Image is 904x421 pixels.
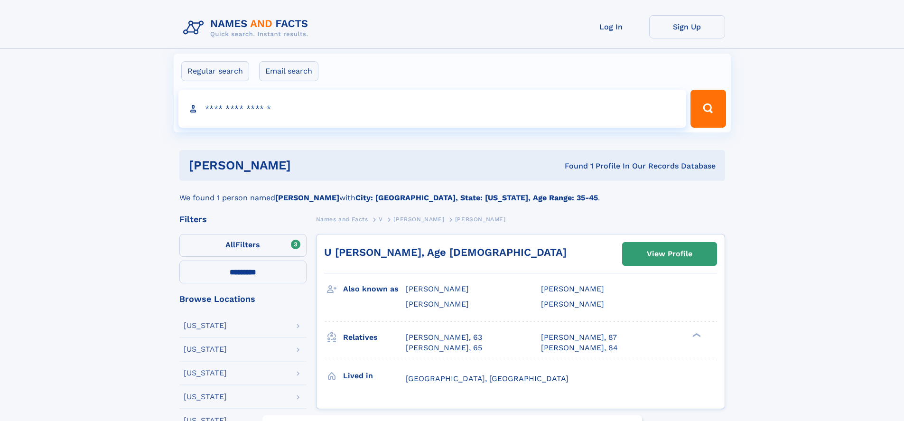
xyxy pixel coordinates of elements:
span: [PERSON_NAME] [406,284,469,293]
div: View Profile [647,243,692,265]
a: Log In [573,15,649,38]
button: Search Button [690,90,726,128]
a: [PERSON_NAME], 63 [406,332,482,343]
div: [US_STATE] [184,369,227,377]
span: [PERSON_NAME] [541,299,604,309]
img: Logo Names and Facts [179,15,316,41]
h3: Relatives [343,329,406,346]
div: Found 1 Profile In Our Records Database [428,161,716,171]
a: [PERSON_NAME] [393,213,444,225]
span: V [379,216,383,223]
a: [PERSON_NAME], 87 [541,332,617,343]
span: [PERSON_NAME] [541,284,604,293]
label: Filters [179,234,307,257]
label: Email search [259,61,318,81]
span: [GEOGRAPHIC_DATA], [GEOGRAPHIC_DATA] [406,374,568,383]
div: [US_STATE] [184,322,227,329]
h3: Also known as [343,281,406,297]
h1: [PERSON_NAME] [189,159,428,171]
label: Regular search [181,61,249,81]
div: We found 1 person named with . [179,181,725,204]
span: [PERSON_NAME] [393,216,444,223]
b: [PERSON_NAME] [275,193,339,202]
b: City: [GEOGRAPHIC_DATA], State: [US_STATE], Age Range: 35-45 [355,193,598,202]
span: [PERSON_NAME] [406,299,469,309]
a: V [379,213,383,225]
a: [PERSON_NAME], 65 [406,343,482,353]
a: Sign Up [649,15,725,38]
a: Names and Facts [316,213,368,225]
input: search input [178,90,687,128]
div: ❯ [690,332,701,338]
a: [PERSON_NAME], 84 [541,343,618,353]
a: U [PERSON_NAME], Age [DEMOGRAPHIC_DATA] [324,246,567,258]
span: All [225,240,235,249]
div: [US_STATE] [184,393,227,401]
div: [US_STATE] [184,346,227,353]
a: View Profile [623,243,717,265]
span: [PERSON_NAME] [455,216,506,223]
div: Browse Locations [179,295,307,303]
h3: Lived in [343,368,406,384]
div: Filters [179,215,307,224]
